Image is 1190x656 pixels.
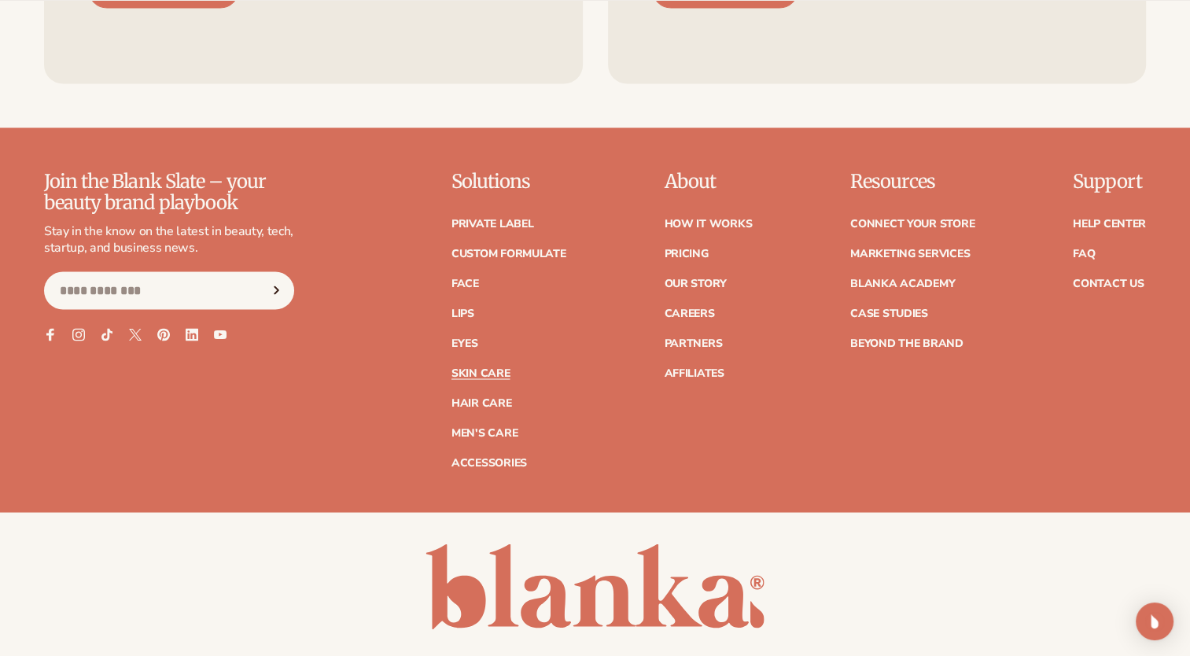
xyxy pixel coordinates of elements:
a: Private label [451,218,533,229]
p: Solutions [451,171,566,192]
a: Help Center [1073,218,1146,229]
a: Skin Care [451,367,510,378]
a: Contact Us [1073,278,1144,289]
a: Affiliates [664,367,724,378]
a: FAQ [1073,248,1095,259]
a: Lips [451,308,474,319]
a: Blanka Academy [850,278,955,289]
a: Connect your store [850,218,974,229]
a: Eyes [451,337,478,348]
a: Marketing services [850,248,970,259]
a: Case Studies [850,308,928,319]
a: Pricing [664,248,708,259]
a: Hair Care [451,397,511,408]
p: Resources [850,171,974,192]
a: Careers [664,308,714,319]
p: About [664,171,752,192]
a: Custom formulate [451,248,566,259]
a: How It Works [664,218,752,229]
a: Accessories [451,457,527,468]
a: Beyond the brand [850,337,963,348]
a: Face [451,278,479,289]
p: Stay in the know on the latest in beauty, tech, startup, and business news. [44,223,294,256]
button: Subscribe [259,271,293,309]
a: Partners [664,337,722,348]
div: Open Intercom Messenger [1136,603,1173,640]
p: Join the Blank Slate – your beauty brand playbook [44,171,294,213]
p: Support [1073,171,1146,192]
a: Our Story [664,278,726,289]
a: Men's Care [451,427,518,438]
